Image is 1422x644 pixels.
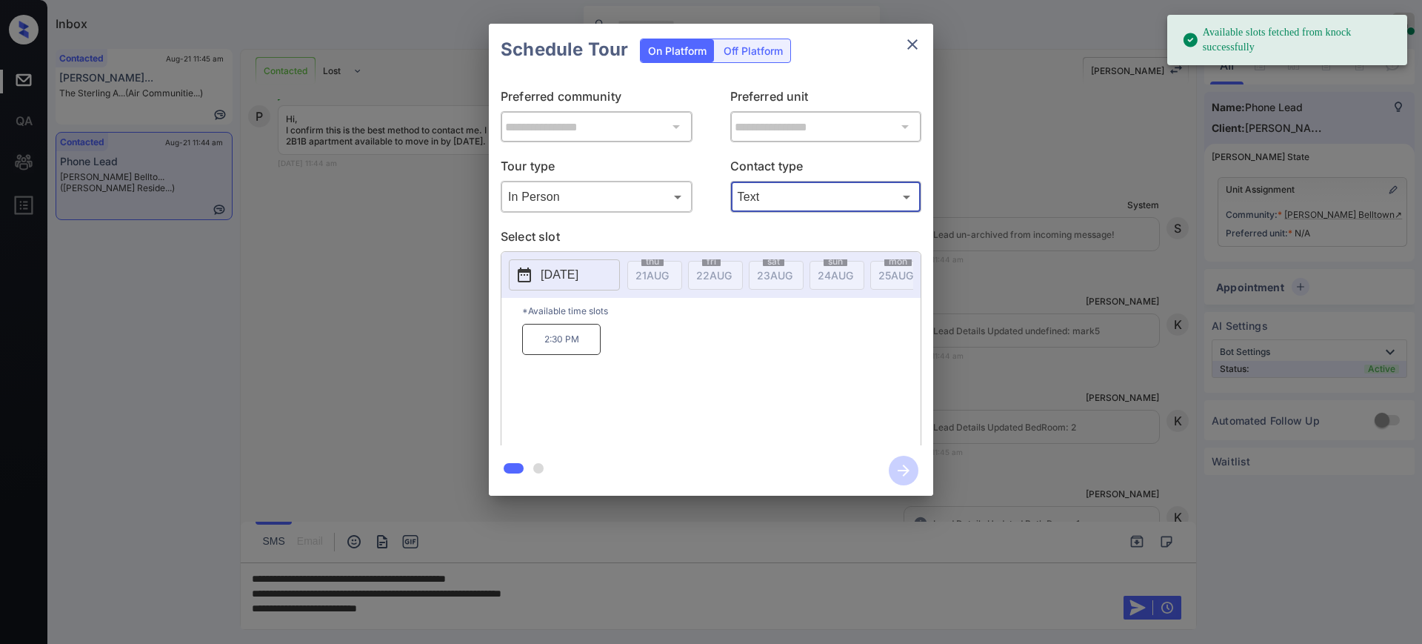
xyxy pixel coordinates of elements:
div: Off Platform [716,39,790,62]
div: Text [734,185,918,209]
div: Available slots fetched from knock successfully [1182,19,1395,61]
p: *Available time slots [522,298,921,324]
div: On Platform [641,39,714,62]
button: close [898,30,927,59]
h2: Schedule Tour [489,24,640,76]
p: Select slot [501,228,921,251]
p: Contact type [730,157,922,181]
p: Preferred unit [730,87,922,111]
p: 2:30 PM [522,324,601,355]
p: [DATE] [541,266,578,284]
div: In Person [504,185,689,209]
p: Preferred community [501,87,692,111]
button: [DATE] [509,259,620,291]
p: Tour type [501,157,692,181]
